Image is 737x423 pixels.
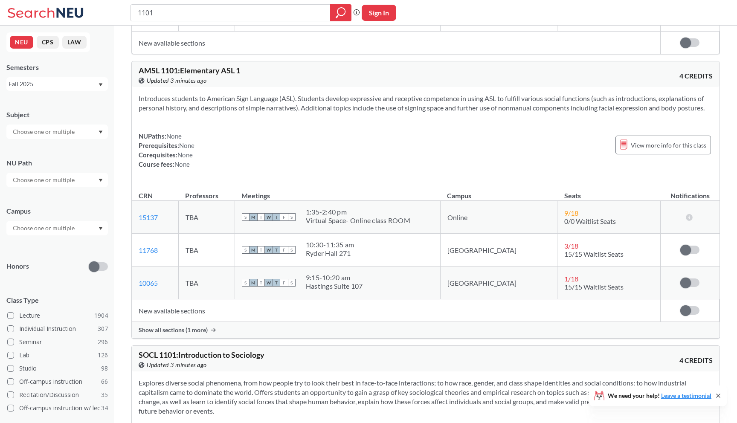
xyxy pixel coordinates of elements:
[557,183,661,201] th: Seats
[178,183,235,201] th: Professors
[250,279,257,287] span: M
[242,246,250,254] span: S
[139,246,158,254] a: 11768
[440,267,557,299] td: [GEOGRAPHIC_DATA]
[137,6,324,20] input: Class, professor, course number, "phrase"
[139,94,713,113] section: Introduces students to American Sign Language (ASL). Students develop expressive and receptive co...
[280,246,288,254] span: F
[7,323,108,334] label: Individual Instruction
[250,213,257,221] span: M
[178,201,235,234] td: TBA
[280,279,288,287] span: F
[306,240,354,249] div: 10:30 - 11:35 am
[257,246,265,254] span: T
[250,246,257,254] span: M
[7,389,108,400] label: Recitation/Discussion
[306,282,363,290] div: Hastings Suite 107
[101,390,108,400] span: 35
[273,246,280,254] span: T
[6,173,108,187] div: Dropdown arrow
[6,63,108,72] div: Semesters
[139,191,153,200] div: CRN
[101,364,108,373] span: 98
[661,183,720,201] th: Notifications
[166,132,182,140] span: None
[661,392,711,399] a: Leave a testimonial
[564,250,624,258] span: 15/15 Waitlist Seats
[139,378,713,416] section: Explores diverse social phenomena, from how people try to look their best in face-to-face interac...
[99,179,103,182] svg: Dropdown arrow
[139,213,158,221] a: 15137
[440,183,557,201] th: Campus
[132,322,720,338] div: Show all sections (1 more)
[631,140,706,151] span: View more info for this class
[139,326,208,334] span: Show all sections (1 more)
[94,311,108,320] span: 1904
[242,279,250,287] span: S
[330,4,351,21] div: magnifying glass
[7,376,108,387] label: Off-campus instruction
[139,66,240,75] span: AMSL 1101 : Elementary ASL 1
[98,351,108,360] span: 126
[280,213,288,221] span: F
[6,158,108,168] div: NU Path
[257,213,265,221] span: T
[6,261,29,271] p: Honors
[6,206,108,216] div: Campus
[336,7,346,19] svg: magnifying glass
[6,110,108,119] div: Subject
[564,209,578,217] span: 9 / 18
[306,216,410,225] div: Virtual Space- Online class ROOM
[273,213,280,221] span: T
[265,279,273,287] span: W
[6,77,108,91] div: Fall 2025Dropdown arrow
[99,130,103,134] svg: Dropdown arrow
[257,279,265,287] span: T
[564,283,624,291] span: 15/15 Waitlist Seats
[6,125,108,139] div: Dropdown arrow
[265,213,273,221] span: W
[265,246,273,254] span: W
[273,279,280,287] span: T
[679,71,713,81] span: 4 CREDITS
[362,5,396,21] button: Sign In
[99,83,103,87] svg: Dropdown arrow
[139,279,158,287] a: 10065
[139,350,264,359] span: SOCL 1101 : Introduction to Sociology
[98,324,108,333] span: 307
[10,36,33,49] button: NEU
[147,76,207,85] span: Updated 3 minutes ago
[98,337,108,347] span: 296
[288,246,296,254] span: S
[440,234,557,267] td: [GEOGRAPHIC_DATA]
[679,356,713,365] span: 4 CREDITS
[306,249,354,258] div: Ryder Hall 271
[9,223,80,233] input: Choose one or multiple
[9,127,80,137] input: Choose one or multiple
[288,213,296,221] span: S
[7,403,108,414] label: Off-campus instruction w/ lec
[6,221,108,235] div: Dropdown arrow
[7,350,108,361] label: Lab
[7,310,108,321] label: Lecture
[6,296,108,305] span: Class Type
[62,36,87,49] button: LAW
[179,142,194,149] span: None
[288,279,296,287] span: S
[440,201,557,234] td: Online
[178,267,235,299] td: TBA
[99,227,103,230] svg: Dropdown arrow
[178,234,235,267] td: TBA
[9,79,98,89] div: Fall 2025
[174,160,190,168] span: None
[7,363,108,374] label: Studio
[101,377,108,386] span: 66
[235,183,440,201] th: Meetings
[564,217,616,225] span: 0/0 Waitlist Seats
[132,32,661,54] td: New available sections
[306,273,363,282] div: 9:15 - 10:20 am
[306,208,410,216] div: 1:35 - 2:40 pm
[132,299,661,322] td: New available sections
[9,175,80,185] input: Choose one or multiple
[564,242,578,250] span: 3 / 18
